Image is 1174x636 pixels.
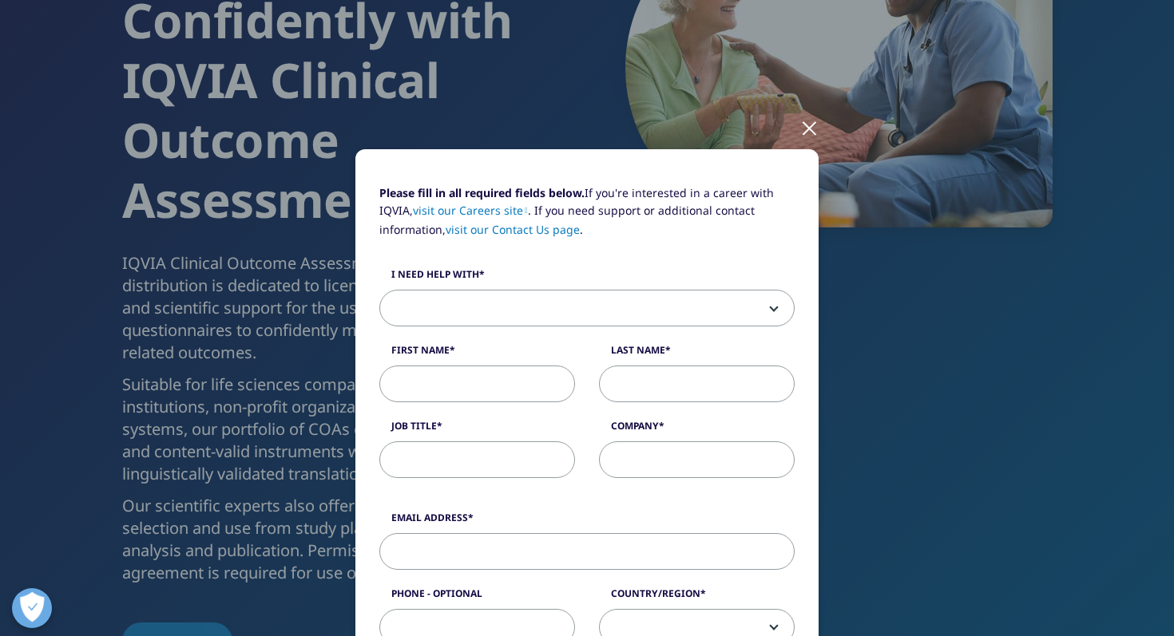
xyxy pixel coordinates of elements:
label: Company [599,419,795,441]
button: Open Preferences [12,588,52,628]
label: Last Name [599,343,795,365]
label: Country/Region [599,587,795,609]
label: Email Address [379,511,795,533]
a: visit our Careers site [413,203,528,218]
label: I need help with [379,267,795,290]
label: Job Title [379,419,575,441]
label: First Name [379,343,575,365]
p: If you're interested in a career with IQVIA, . If you need support or additional contact informat... [379,184,795,251]
label: Phone - Optional [379,587,575,609]
strong: Please fill in all required fields below. [379,185,585,200]
a: visit our Contact Us page [446,222,580,237]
